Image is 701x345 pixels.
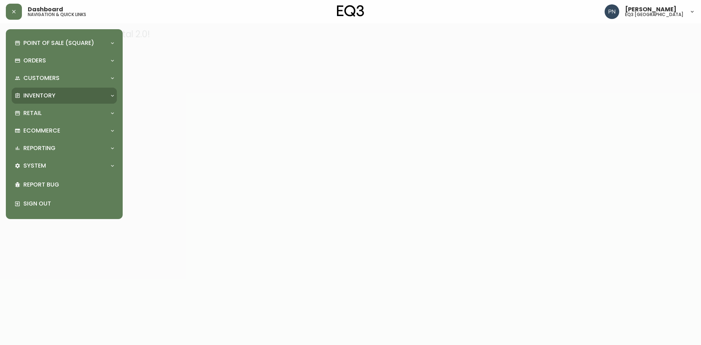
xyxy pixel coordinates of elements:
[12,35,117,51] div: Point of Sale (Square)
[605,4,619,19] img: 496f1288aca128e282dab2021d4f4334
[23,144,55,152] p: Reporting
[23,39,94,47] p: Point of Sale (Square)
[12,53,117,69] div: Orders
[12,158,117,174] div: System
[23,92,55,100] p: Inventory
[12,70,117,86] div: Customers
[23,181,114,189] p: Report Bug
[337,5,364,17] img: logo
[23,57,46,65] p: Orders
[23,127,60,135] p: Ecommerce
[625,12,683,17] h5: eq3 [GEOGRAPHIC_DATA]
[625,7,677,12] span: [PERSON_NAME]
[12,88,117,104] div: Inventory
[12,123,117,139] div: Ecommerce
[12,175,117,194] div: Report Bug
[12,194,117,213] div: Sign Out
[28,7,63,12] span: Dashboard
[12,105,117,121] div: Retail
[23,162,46,170] p: System
[23,74,60,82] p: Customers
[23,109,42,117] p: Retail
[28,12,86,17] h5: navigation & quick links
[23,200,114,208] p: Sign Out
[12,140,117,156] div: Reporting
